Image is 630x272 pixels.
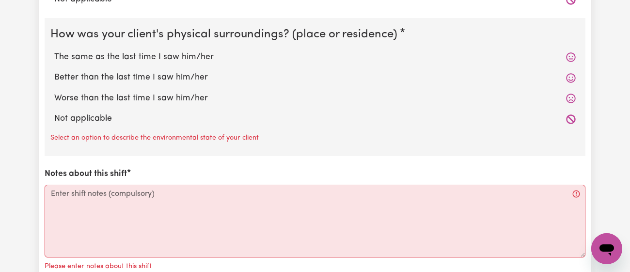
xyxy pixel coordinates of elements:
p: Select an option to describe the environmental state of your client [50,133,259,144]
label: Worse than the last time I saw him/her [54,92,576,105]
label: Not applicable [54,112,576,125]
p: Please enter notes about this shift [45,261,152,272]
iframe: Button to launch messaging window [591,233,622,264]
legend: How was your client's physical surroundings? (place or residence) [50,26,401,43]
label: Better than the last time I saw him/her [54,71,576,84]
label: The same as the last time I saw him/her [54,51,576,64]
label: Notes about this shift [45,168,127,180]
